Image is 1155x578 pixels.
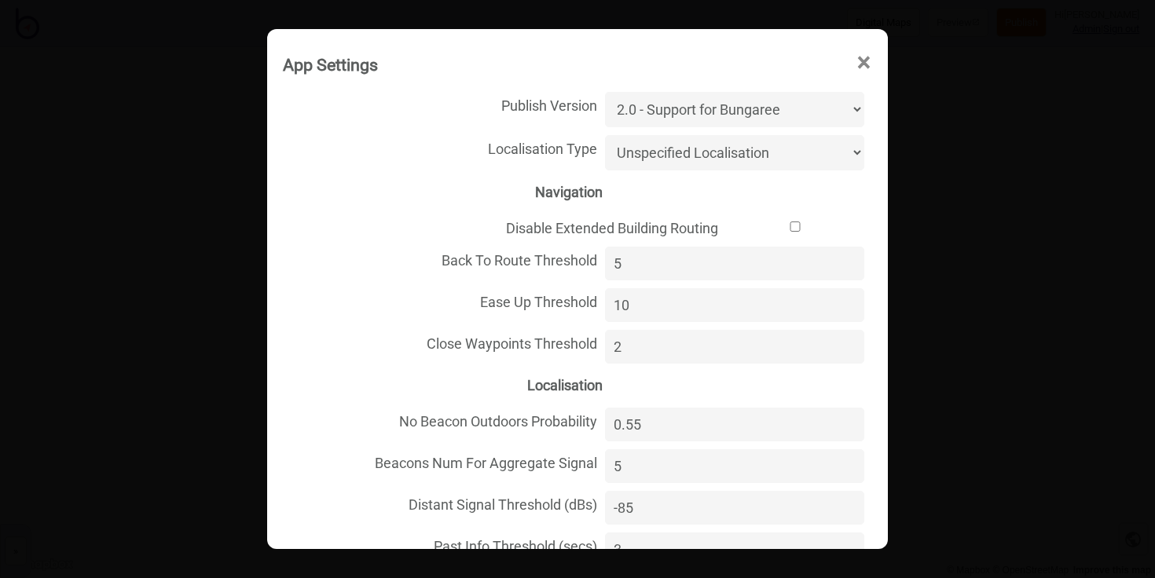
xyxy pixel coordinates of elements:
select: Publish Version [605,92,864,127]
select: Localisation Type [605,135,864,170]
span: No Beacon Outdoors Probability [283,404,597,436]
input: Close Waypoints Threshold [605,330,864,364]
input: Beacons Num For Aggregate Signal [605,449,864,483]
input: Distant Signal Threshold (dBs) [605,491,864,525]
span: Publish Version [283,88,597,120]
span: Beacons Num For Aggregate Signal [283,445,597,477]
span: Distant Signal Threshold (dBs) [283,487,597,519]
input: Ease Up Threshold [605,288,864,322]
span: Past Info Threshold (secs) [283,529,597,561]
span: Localisation [283,368,603,400]
input: Back To Route Threshold [605,247,864,280]
span: × [856,37,872,89]
input: No Beacon Outdoors Probability [605,408,864,441]
span: Close Waypoints Threshold [283,326,597,358]
span: Back To Route Threshold [283,243,597,275]
div: App Settings [283,48,378,82]
span: Ease Up Threshold [283,284,597,316]
span: Localisation Type [283,131,597,163]
input: Disable Extended Building Routing [726,221,864,232]
span: Disable Extended Building Routing [283,210,718,243]
input: Past Info Threshold (secs) [605,532,864,566]
span: Navigation [283,174,603,207]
